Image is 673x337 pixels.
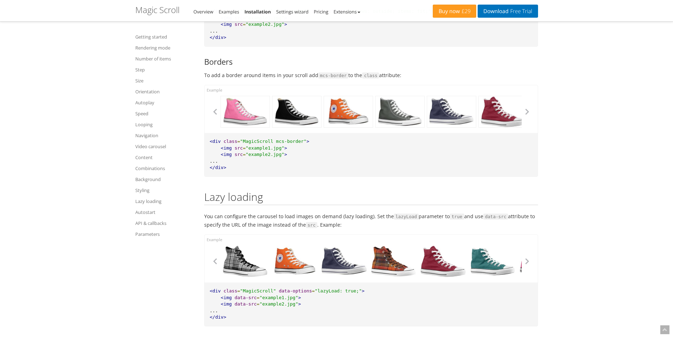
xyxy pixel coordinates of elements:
[210,35,226,40] span: </div>
[210,308,218,313] span: ...
[235,301,257,307] span: data-src
[362,72,379,79] code: class
[483,214,508,220] code: data-src
[221,145,232,151] span: <img
[394,214,419,220] code: lazyLoad
[135,164,195,173] a: Combinations
[235,22,243,27] span: src
[243,22,246,27] span: =
[204,191,538,205] h2: Lazy loading
[259,301,298,307] span: "example2.jpg"
[508,8,532,14] span: Free Trial
[210,28,218,34] span: ...
[224,288,237,294] span: class
[257,301,260,307] span: =
[135,197,195,205] a: Lazy loading
[246,22,284,27] span: "example2.jpg"
[259,295,298,300] span: "example1.jpg"
[210,165,226,170] span: </div>
[243,152,246,157] span: =
[362,288,365,294] span: >
[135,131,195,140] a: Navigation
[135,5,179,14] h1: Magic Scroll
[135,208,195,216] a: Autostart
[257,295,260,300] span: =
[243,145,246,151] span: =
[244,8,271,15] a: Installation
[314,8,328,15] a: Pricing
[210,158,218,164] span: ...
[135,98,195,107] a: Autoplay
[298,295,301,300] span: >
[135,109,195,118] a: Speed
[240,288,276,294] span: "MagicScroll"
[298,301,301,307] span: >
[279,288,312,294] span: data-options
[237,139,240,144] span: =
[450,214,464,220] code: true
[315,288,362,294] span: "lazyLoad: true;"
[276,8,309,15] a: Settings wizard
[224,139,237,144] span: class
[204,57,538,66] h3: Borders
[135,186,195,194] a: Styling
[306,222,318,228] code: src
[210,288,221,294] span: <div
[333,8,360,15] a: Extensions
[235,152,243,157] span: src
[135,87,195,96] a: Orientation
[135,142,195,151] a: Video carousel
[210,314,226,320] span: </div>
[237,288,240,294] span: =
[135,76,195,85] a: Size
[246,145,284,151] span: "example1.jpg"
[135,219,195,227] a: API & callbacks
[284,22,287,27] span: >
[433,5,476,18] a: Buy now£29
[284,152,287,157] span: >
[221,301,232,307] span: <img
[235,295,257,300] span: data-src
[210,139,221,144] span: <div
[135,54,195,63] a: Number of items
[135,65,195,74] a: Step
[284,145,287,151] span: >
[221,152,232,157] span: <img
[306,139,309,144] span: >
[478,5,538,18] a: DownloadFree Trial
[135,175,195,184] a: Background
[135,33,195,41] a: Getting started
[235,145,243,151] span: src
[312,288,315,294] span: =
[135,120,195,129] a: Looping
[204,71,538,80] p: To add a border around items in your scroll add to the attribute:
[240,139,307,144] span: "MagicScroll mcs-border"
[460,8,471,14] span: £29
[135,230,195,238] a: Parameters
[221,22,232,27] span: <img
[204,212,538,229] p: You can configure the carousel to load images on demand (lazy loading). Set the parameter to and ...
[219,8,239,15] a: Examples
[194,8,213,15] a: Overview
[246,152,284,157] span: "example2.jpg"
[318,72,349,79] code: mcs-border
[135,153,195,162] a: Content
[135,43,195,52] a: Rendering mode
[221,295,232,300] span: <img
